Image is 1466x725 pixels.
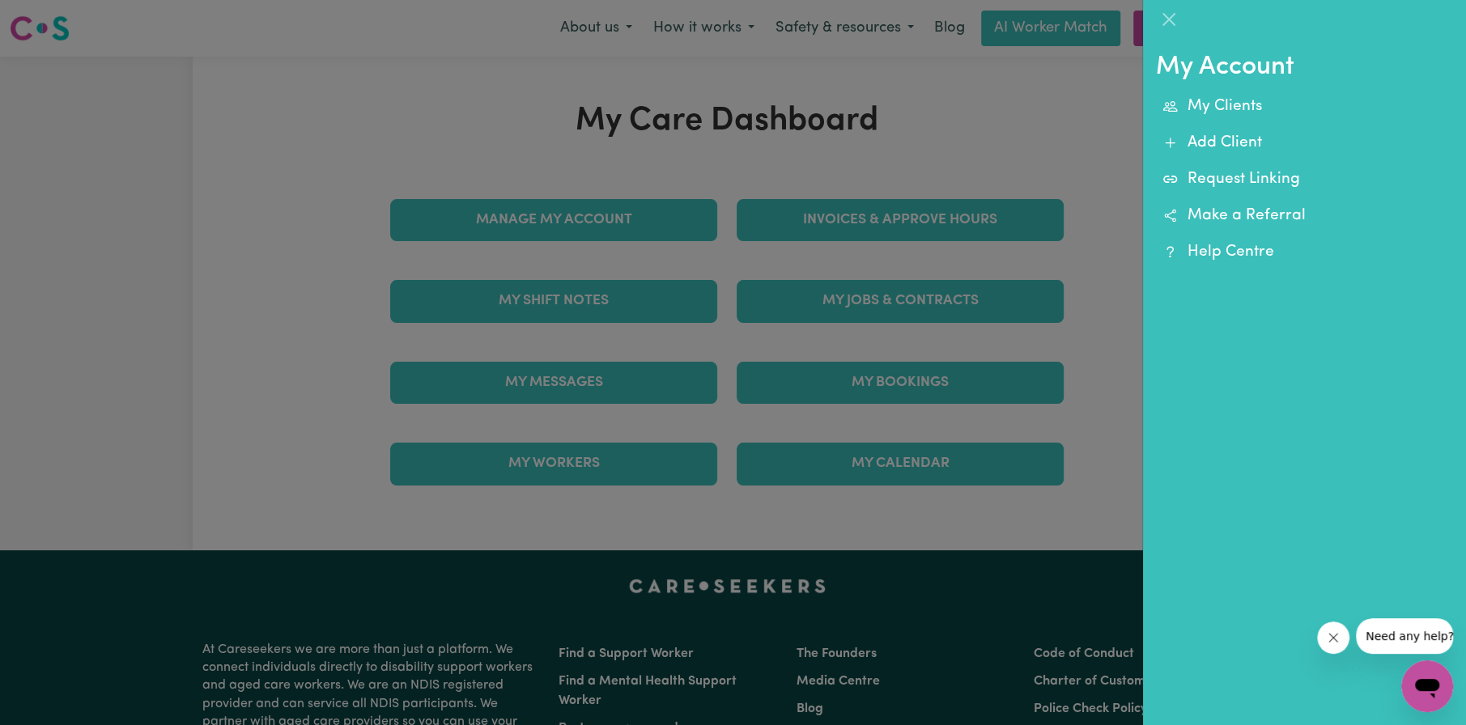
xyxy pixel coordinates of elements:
a: Make a Referral [1156,198,1453,235]
h2: My Account [1156,52,1453,83]
a: Help Centre [1156,235,1453,271]
iframe: Close message [1317,621,1349,654]
a: My Clients [1156,89,1453,125]
span: Need any help? [10,11,98,24]
a: Add Client [1156,125,1453,162]
a: Request Linking [1156,162,1453,198]
iframe: Message from company [1356,618,1453,654]
iframe: Button to launch messaging window [1401,660,1453,712]
button: Close [1156,6,1182,32]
